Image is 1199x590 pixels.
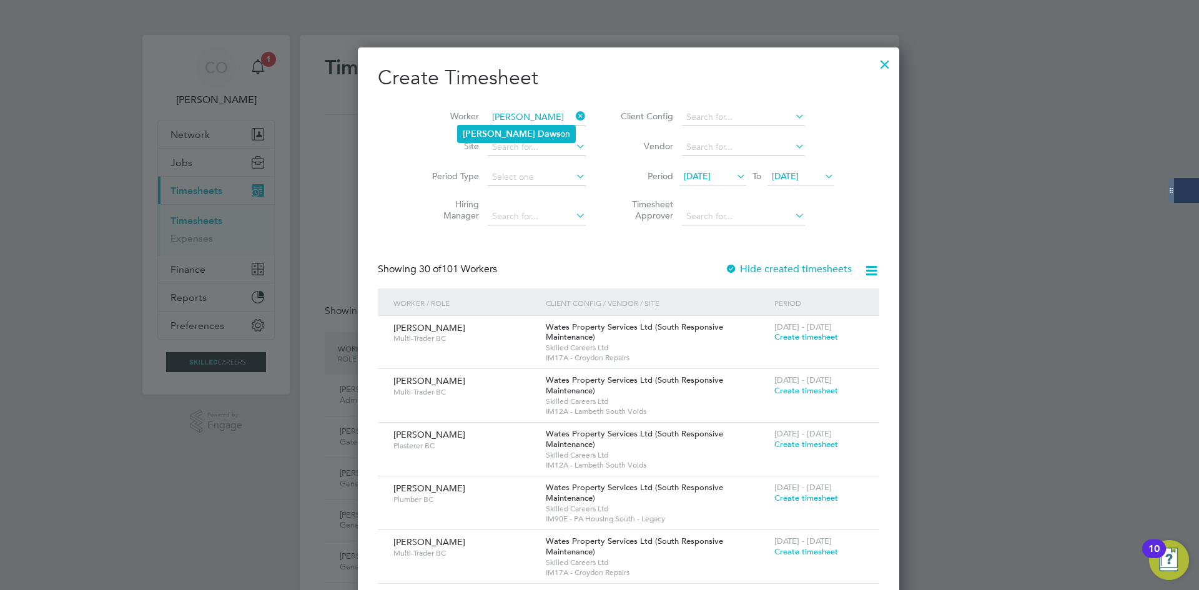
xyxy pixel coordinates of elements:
span: Wates Property Services Ltd (South Responsive Maintenance) [546,428,723,450]
span: [PERSON_NAME] [393,375,465,386]
label: Client Config [617,111,673,122]
div: Period [771,288,867,317]
span: Multi-Trader BC [393,548,536,558]
span: [DATE] - [DATE] [774,482,832,493]
span: Create timesheet [774,546,838,557]
label: Period [617,170,673,182]
span: Skilled Careers Ltd [546,343,768,353]
span: Create timesheet [774,385,838,396]
label: Worker [423,111,479,122]
span: Skilled Careers Ltd [546,396,768,406]
input: Search for... [682,109,805,126]
input: Search for... [488,109,586,126]
label: Vendor [617,140,673,152]
span: [DATE] - [DATE] [774,536,832,546]
h2: Create Timesheet [378,65,879,91]
label: Hiring Manager [423,199,479,221]
span: Multi-Trader BC [393,333,536,343]
span: Create timesheet [774,332,838,342]
span: Skilled Careers Ltd [546,558,768,568]
span: Wates Property Services Ltd (South Responsive Maintenance) [546,322,723,343]
span: Create timesheet [774,493,838,503]
span: IM90E - PA Housing South - Legacy [546,514,768,524]
input: Search for... [488,208,586,225]
span: IM12A - Lambeth South Voids [546,460,768,470]
span: Wates Property Services Ltd (South Responsive Maintenance) [546,482,723,503]
span: 101 Workers [419,263,497,275]
span: 30 of [419,263,442,275]
div: Client Config / Vendor / Site [543,288,771,317]
span: Create timesheet [774,439,838,450]
b: Daws [538,129,560,139]
span: [PERSON_NAME] [393,536,465,548]
span: [DATE] - [DATE] [774,322,832,332]
label: Timesheet Approver [617,199,673,221]
b: [PERSON_NAME] [463,129,535,139]
li: on [458,125,575,142]
span: To [749,168,765,184]
span: Plumber BC [393,494,536,504]
label: Site [423,140,479,152]
span: Wates Property Services Ltd (South Responsive Maintenance) [546,536,723,557]
span: Skilled Careers Ltd [546,450,768,460]
span: [DATE] - [DATE] [774,428,832,439]
span: [PERSON_NAME] [393,429,465,440]
input: Select one [488,169,586,186]
span: [DATE] [684,170,711,182]
span: Multi-Trader BC [393,387,536,397]
div: Showing [378,263,500,276]
span: Wates Property Services Ltd (South Responsive Maintenance) [546,375,723,396]
span: [PERSON_NAME] [393,483,465,494]
span: IM12A - Lambeth South Voids [546,406,768,416]
span: [PERSON_NAME] [393,322,465,333]
input: Search for... [682,208,805,225]
input: Search for... [488,139,586,156]
input: Search for... [682,139,805,156]
span: IM17A - Croydon Repairs [546,568,768,578]
span: [DATE] [772,170,799,182]
span: [DATE] - [DATE] [774,375,832,385]
div: 10 [1148,549,1160,565]
div: Worker / Role [390,288,543,317]
button: Open Resource Center, 10 new notifications [1149,540,1189,580]
span: IM17A - Croydon Repairs [546,353,768,363]
label: Hide created timesheets [725,263,852,275]
span: Skilled Careers Ltd [546,504,768,514]
label: Period Type [423,170,479,182]
span: Plasterer BC [393,441,536,451]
